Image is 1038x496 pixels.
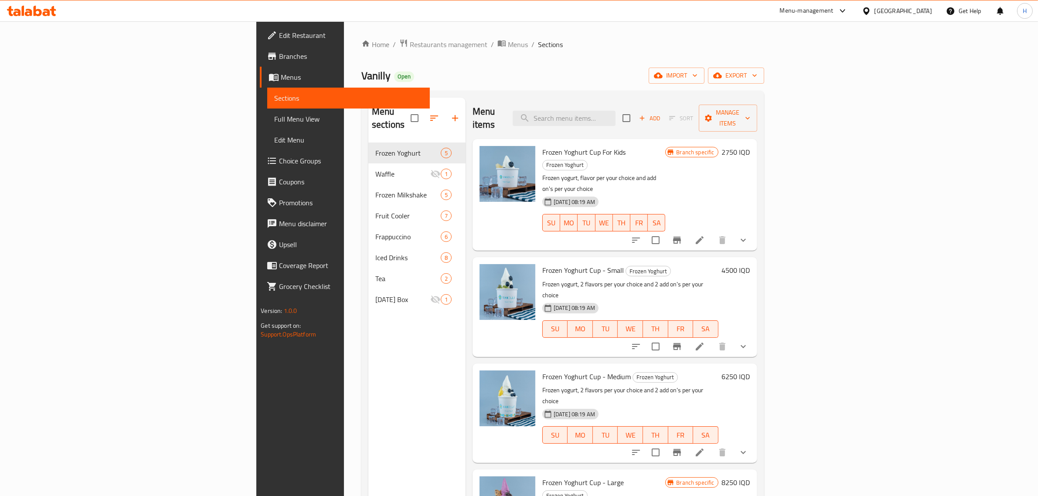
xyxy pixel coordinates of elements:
a: Edit menu item [694,341,705,352]
button: WE [596,214,613,231]
div: items [441,169,452,179]
img: Frozen Yoghurt Cup For Kids [480,146,535,202]
button: TH [643,426,668,444]
button: FR [668,320,694,338]
span: Fruit Cooler [375,211,441,221]
span: Upsell [279,239,423,250]
span: 1 [441,296,451,304]
span: Get support on: [261,320,301,331]
span: Edit Menu [274,135,423,145]
a: Menu disclaimer [260,213,430,234]
li: / [491,39,494,50]
span: 5 [441,149,451,157]
span: Iced Drinks [375,252,441,263]
span: Edit Restaurant [279,30,423,41]
button: TU [593,426,618,444]
span: Restaurants management [410,39,487,50]
span: 8 [441,254,451,262]
span: Add item [636,112,664,125]
nav: Menu sections [368,139,466,313]
span: Frozen Yoghurt Cup - Large [542,476,624,489]
span: Frappuccino [375,231,441,242]
div: Fruit Cooler7 [368,205,466,226]
span: Frozen Yoghurt [543,160,587,170]
a: Menus [260,67,430,88]
span: Grocery Checklist [279,281,423,292]
div: Frozen Milkshake5 [368,184,466,205]
button: export [708,68,764,84]
svg: Inactive section [430,169,441,179]
button: Branch-specific-item [667,230,687,251]
span: Frozen Yoghurt Cup - Small [542,264,624,277]
a: Edit Menu [267,129,430,150]
span: Frozen Yoghurt [375,148,441,158]
h6: 4500 IQD [722,264,750,276]
div: items [441,273,452,284]
svg: Inactive section [430,294,441,305]
span: Full Menu View [274,114,423,124]
a: Coverage Report [260,255,430,276]
button: MO [560,214,578,231]
span: FR [672,323,690,335]
button: delete [712,230,733,251]
button: Manage items [699,105,757,132]
button: SU [542,320,568,338]
span: Menus [281,72,423,82]
span: Sort sections [424,108,445,129]
a: Support.OpsPlatform [261,329,316,340]
a: Coupons [260,171,430,192]
div: Frozen Yoghurt [542,160,588,170]
span: Menu disclaimer [279,218,423,229]
button: sort-choices [626,442,647,463]
svg: Show Choices [738,235,749,245]
span: [DATE] 08:19 AM [550,410,599,418]
p: Frozen yogurt, 2 flavors per your choice and 2 add on's per your choice [542,279,718,301]
span: Promotions [279,197,423,208]
div: [DATE] Box1 [368,289,466,310]
span: FR [634,217,644,229]
span: Frozen Yoghurt [633,372,677,382]
a: Branches [260,46,430,67]
span: FR [672,429,690,442]
span: SU [546,429,564,442]
span: 5 [441,191,451,199]
span: H [1023,6,1027,16]
span: [DATE] Box [375,294,430,305]
span: Manage items [706,107,750,129]
div: Frozen Yoghurt [626,266,671,276]
span: TU [596,429,615,442]
span: Select all sections [405,109,424,127]
button: SU [542,426,568,444]
div: items [441,231,452,242]
span: TH [616,217,627,229]
a: Grocery Checklist [260,276,430,297]
span: Sections [274,93,423,103]
svg: Show Choices [738,447,749,458]
button: show more [733,336,754,357]
a: Upsell [260,234,430,255]
button: Add section [445,108,466,129]
a: Full Menu View [267,109,430,129]
span: import [656,70,698,81]
span: Select section [617,109,636,127]
span: SU [546,217,557,229]
span: Tea [375,273,441,284]
div: items [441,190,452,200]
img: Frozen Yoghurt Cup - Small [480,264,535,320]
span: [DATE] 08:19 AM [550,198,599,206]
button: SU [542,214,560,231]
button: SA [693,426,718,444]
span: Select to update [647,231,665,249]
button: FR [668,426,694,444]
span: Frozen Yoghurt Cup For Kids [542,146,626,159]
span: Branches [279,51,423,61]
button: show more [733,230,754,251]
h6: 2750 IQD [722,146,750,158]
div: Tea2 [368,268,466,289]
div: [GEOGRAPHIC_DATA] [875,6,932,16]
input: search [513,111,616,126]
